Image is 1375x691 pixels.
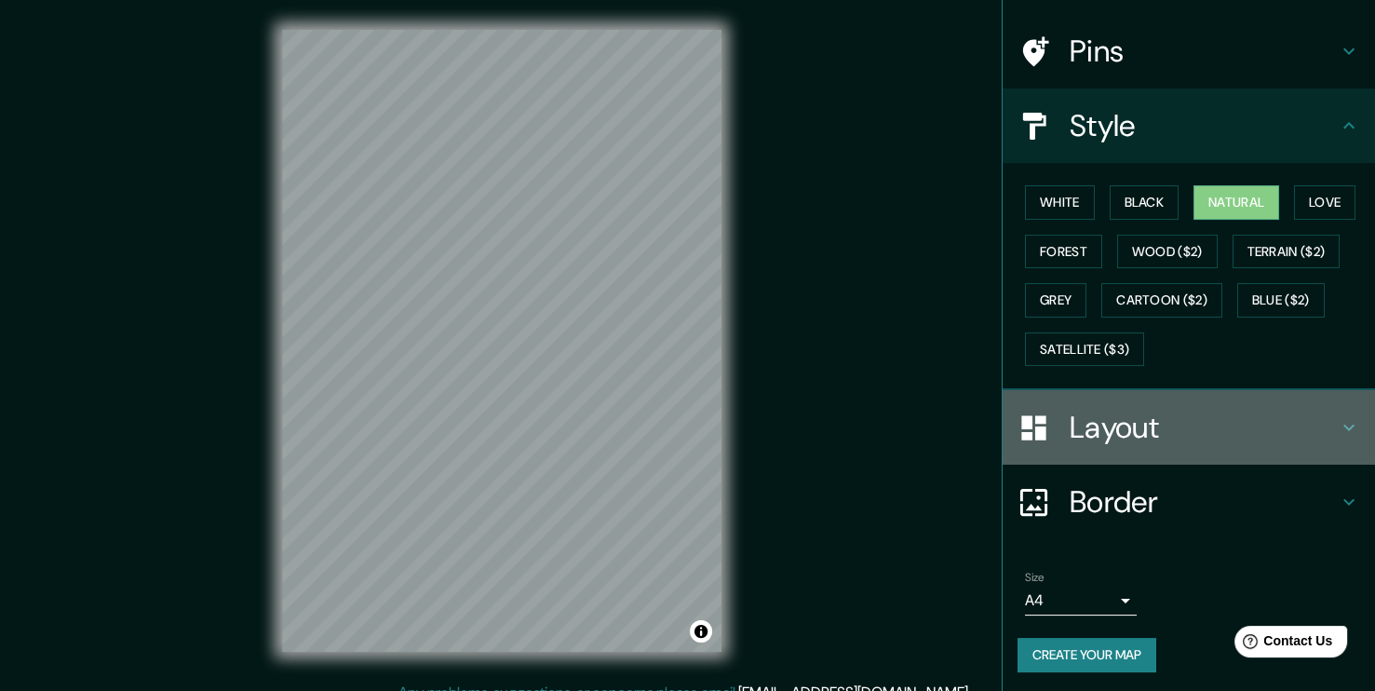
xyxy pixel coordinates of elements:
[1209,618,1355,671] iframe: Help widget launcher
[1193,185,1279,220] button: Natural
[1025,185,1095,220] button: White
[1003,14,1375,88] div: Pins
[1070,409,1338,446] h4: Layout
[1117,235,1218,269] button: Wood ($2)
[282,30,721,652] canvas: Map
[1233,235,1341,269] button: Terrain ($2)
[1101,283,1222,318] button: Cartoon ($2)
[690,620,712,643] button: Toggle attribution
[1025,586,1137,616] div: A4
[1070,33,1338,70] h4: Pins
[1070,483,1338,521] h4: Border
[1070,107,1338,144] h4: Style
[1025,332,1144,367] button: Satellite ($3)
[1294,185,1355,220] button: Love
[1025,570,1045,586] label: Size
[1025,235,1102,269] button: Forest
[1110,185,1180,220] button: Black
[1237,283,1325,318] button: Blue ($2)
[1025,283,1086,318] button: Grey
[1003,390,1375,465] div: Layout
[1018,638,1156,672] button: Create your map
[1003,88,1375,163] div: Style
[1003,465,1375,539] div: Border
